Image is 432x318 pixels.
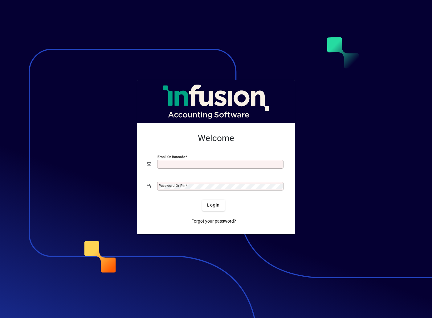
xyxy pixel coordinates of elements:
[157,154,185,159] mat-label: Email or Barcode
[147,133,285,144] h2: Welcome
[202,200,225,211] button: Login
[191,218,236,224] span: Forgot your password?
[207,202,220,208] span: Login
[159,183,185,188] mat-label: Password or Pin
[189,216,238,227] a: Forgot your password?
